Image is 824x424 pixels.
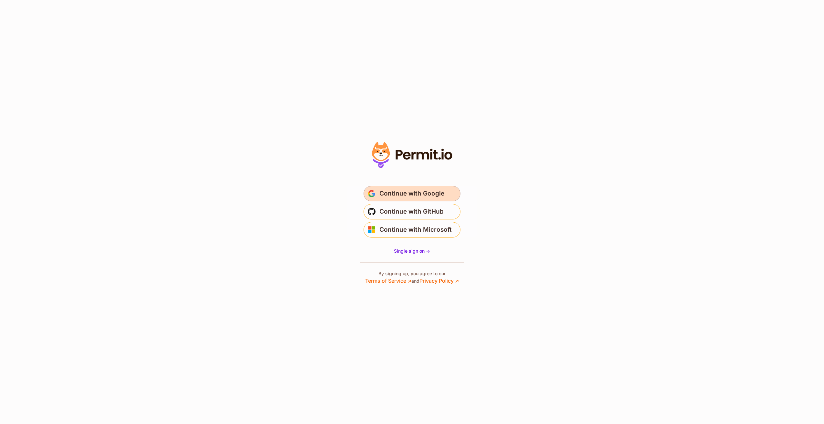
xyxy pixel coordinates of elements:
[394,248,430,254] a: Single sign on ->
[364,186,460,201] button: Continue with Google
[419,278,459,284] a: Privacy Policy ↗
[379,188,444,199] span: Continue with Google
[364,222,460,237] button: Continue with Microsoft
[379,207,444,217] span: Continue with GitHub
[364,204,460,219] button: Continue with GitHub
[365,270,459,285] p: By signing up, you agree to our and
[379,225,452,235] span: Continue with Microsoft
[365,278,411,284] a: Terms of Service ↗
